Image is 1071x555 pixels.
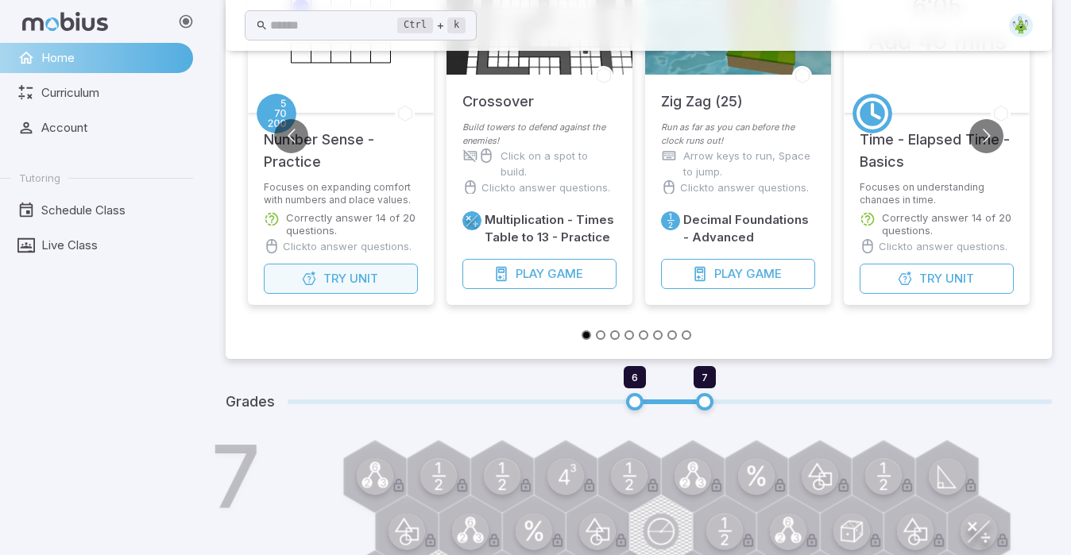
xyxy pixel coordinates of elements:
img: triangle.svg [1009,13,1033,37]
p: Correctly answer 14 of 20 questions. [882,211,1014,237]
p: Correctly answer 14 of 20 questions. [286,211,418,237]
button: PlayGame [661,259,815,289]
a: Multiply/Divide [462,211,481,230]
span: Try [323,270,346,287]
span: Game [746,265,782,283]
a: Fractions/Decimals [661,211,680,230]
p: Click to answer questions. [879,238,1007,254]
p: Click to answer questions. [680,179,809,195]
button: Go to slide 4 [624,330,634,340]
a: Place Value [257,94,296,133]
p: Click to answer questions. [481,179,610,195]
span: 6 [632,371,638,383]
p: Build towers to defend against the enemies! [462,121,617,148]
h5: Crossover [462,75,534,113]
span: Account [41,119,182,137]
span: Tutoring [19,171,60,185]
span: Live Class [41,237,182,254]
button: Go to slide 3 [610,330,620,340]
p: Arrow keys to run, Space to jump. [683,148,815,179]
p: Click on a spot to build. [501,148,617,179]
p: Click to answer questions. [283,238,412,254]
kbd: k [447,17,466,33]
button: Go to slide 2 [596,330,605,340]
button: Go to previous slide [274,119,308,153]
p: Focuses on understanding changes in time. [860,181,1014,203]
span: Game [547,265,583,283]
kbd: Ctrl [397,17,433,33]
h6: Multiplication - Times Table to 13 - Practice [485,211,617,246]
h5: Zig Zag (25) [661,75,743,113]
span: 7 [702,371,708,383]
h5: Time - Elapsed Time - Basics [860,113,1014,173]
span: Schedule Class [41,202,182,219]
button: PlayGame [462,259,617,289]
h5: Grades [226,391,275,413]
p: Run as far as you can before the clock runs out! [661,121,815,148]
span: Unit [350,270,378,287]
a: Time [853,94,892,133]
span: Home [41,49,182,67]
button: Go to slide 1 [582,330,591,340]
button: Go to slide 7 [667,330,677,340]
button: TryUnit [860,264,1014,294]
button: Go to next slide [969,119,1003,153]
span: Unit [945,270,974,287]
span: Play [516,265,544,283]
div: + [397,16,466,35]
button: TryUnit [264,264,418,294]
p: Focuses on expanding comfort with numbers and place values. [264,181,418,203]
span: Curriculum [41,84,182,102]
h1: 7 [211,434,261,519]
span: Play [714,265,743,283]
span: Try [919,270,942,287]
button: Go to slide 5 [639,330,648,340]
h6: Decimal Foundations - Advanced [683,211,815,246]
h5: Number Sense - Practice [264,113,418,173]
button: Go to slide 6 [653,330,663,340]
button: Go to slide 8 [682,330,691,340]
